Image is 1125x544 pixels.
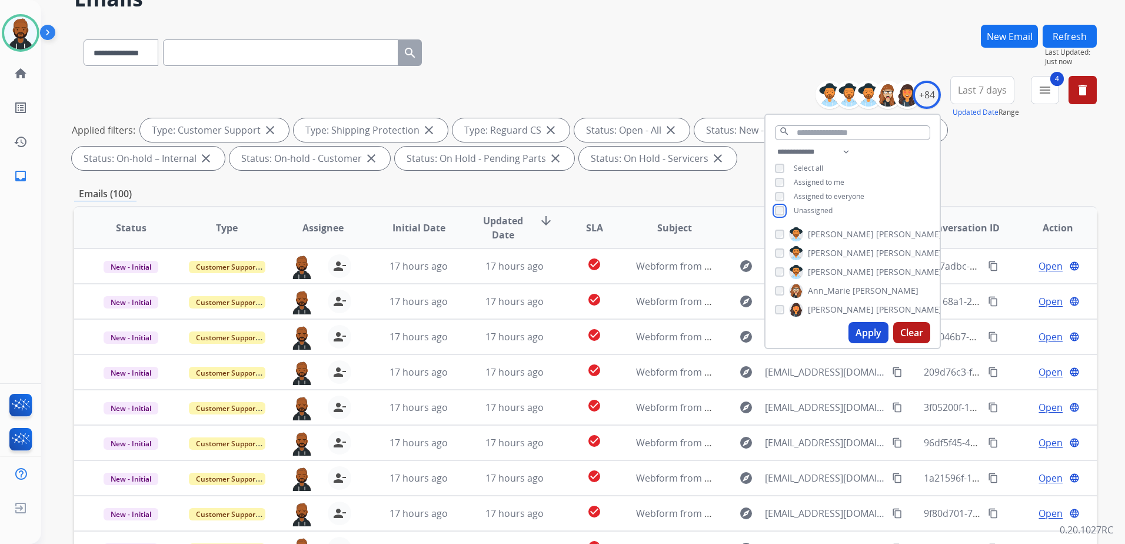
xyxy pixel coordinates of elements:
[14,101,28,115] mat-icon: list_alt
[1031,76,1059,104] button: 4
[1069,331,1080,342] mat-icon: language
[390,472,448,485] span: 17 hours ago
[574,118,690,142] div: Status: Open - All
[808,304,874,316] span: [PERSON_NAME]
[794,163,823,173] span: Select all
[477,214,530,242] span: Updated Date
[636,260,903,273] span: Webform from [EMAIL_ADDRESS][DOMAIN_NAME] on [DATE]
[485,401,544,414] span: 17 hours ago
[1050,72,1064,86] span: 4
[794,205,833,215] span: Unassigned
[390,401,448,414] span: 17 hours ago
[892,508,903,519] mat-icon: content_copy
[189,402,265,414] span: Customer Support
[290,396,314,420] img: agent-avatar
[876,228,942,240] span: [PERSON_NAME]
[189,331,265,344] span: Customer Support
[452,118,570,142] div: Type: Reguard CS
[485,260,544,273] span: 17 hours ago
[779,126,790,137] mat-icon: search
[290,325,314,350] img: agent-avatar
[711,151,725,165] mat-icon: close
[332,294,347,309] mat-icon: person_remove
[1045,57,1097,67] span: Just now
[1039,506,1063,520] span: Open
[988,473,998,483] mat-icon: content_copy
[539,214,553,228] mat-icon: arrow_downward
[988,402,998,413] mat-icon: content_copy
[848,322,888,343] button: Apply
[953,108,998,117] button: Updated Date
[988,261,998,271] mat-icon: content_copy
[636,507,903,520] span: Webform from [EMAIL_ADDRESS][DOMAIN_NAME] on [DATE]
[636,472,903,485] span: Webform from [EMAIL_ADDRESS][DOMAIN_NAME] on [DATE]
[72,123,135,137] p: Applied filters:
[390,436,448,449] span: 17 hours ago
[390,330,448,343] span: 17 hours ago
[739,259,753,273] mat-icon: explore
[302,221,344,235] span: Assignee
[808,285,850,297] span: Ann_Marie
[694,118,818,142] div: Status: New - Initial
[587,505,601,519] mat-icon: check_circle
[1045,48,1097,57] span: Last Updated:
[1043,25,1097,48] button: Refresh
[104,261,158,273] span: New - Initial
[332,400,347,414] mat-icon: person_remove
[140,118,289,142] div: Type: Customer Support
[636,366,903,379] span: Webform from [EMAIL_ADDRESS][DOMAIN_NAME] on [DATE]
[395,147,574,170] div: Status: On Hold - Pending Parts
[390,295,448,308] span: 17 hours ago
[104,367,158,379] span: New - Initial
[548,151,562,165] mat-icon: close
[739,436,753,450] mat-icon: explore
[587,399,601,413] mat-icon: check_circle
[332,436,347,450] mat-icon: person_remove
[116,221,147,235] span: Status
[794,177,844,187] span: Assigned to me
[4,16,37,49] img: avatar
[808,228,874,240] span: [PERSON_NAME]
[74,187,137,201] p: Emails (100)
[390,260,448,273] span: 17 hours ago
[636,330,976,343] span: Webform from [EMAIL_ADDRESS][PERSON_NAME][DOMAIN_NAME] on [DATE]
[104,437,158,450] span: New - Initial
[765,471,886,485] span: [EMAIL_ADDRESS][DOMAIN_NAME]
[199,151,213,165] mat-icon: close
[924,221,1000,235] span: Conversation ID
[1039,400,1063,414] span: Open
[853,285,918,297] span: [PERSON_NAME]
[1069,473,1080,483] mat-icon: language
[988,331,998,342] mat-icon: content_copy
[587,434,601,448] mat-icon: check_circle
[189,437,265,450] span: Customer Support
[364,151,378,165] mat-icon: close
[332,506,347,520] mat-icon: person_remove
[579,147,737,170] div: Status: On Hold - Servicers
[422,123,436,137] mat-icon: close
[876,304,942,316] span: [PERSON_NAME]
[189,296,265,309] span: Customer Support
[290,502,314,526] img: agent-avatar
[586,221,603,235] span: SLA
[332,471,347,485] mat-icon: person_remove
[290,431,314,456] img: agent-avatar
[104,508,158,520] span: New - Initial
[636,401,903,414] span: Webform from [EMAIL_ADDRESS][DOMAIN_NAME] on [DATE]
[189,261,265,273] span: Customer Support
[189,508,265,520] span: Customer Support
[739,400,753,414] mat-icon: explore
[290,254,314,279] img: agent-avatar
[664,123,678,137] mat-icon: close
[892,367,903,377] mat-icon: content_copy
[739,365,753,379] mat-icon: explore
[988,367,998,377] mat-icon: content_copy
[1076,83,1090,97] mat-icon: delete
[950,76,1014,104] button: Last 7 days
[332,259,347,273] mat-icon: person_remove
[765,400,886,414] span: [EMAIL_ADDRESS][DOMAIN_NAME]
[988,508,998,519] mat-icon: content_copy
[636,295,903,308] span: Webform from [EMAIL_ADDRESS][DOMAIN_NAME] on [DATE]
[229,147,390,170] div: Status: On-hold - Customer
[14,67,28,81] mat-icon: home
